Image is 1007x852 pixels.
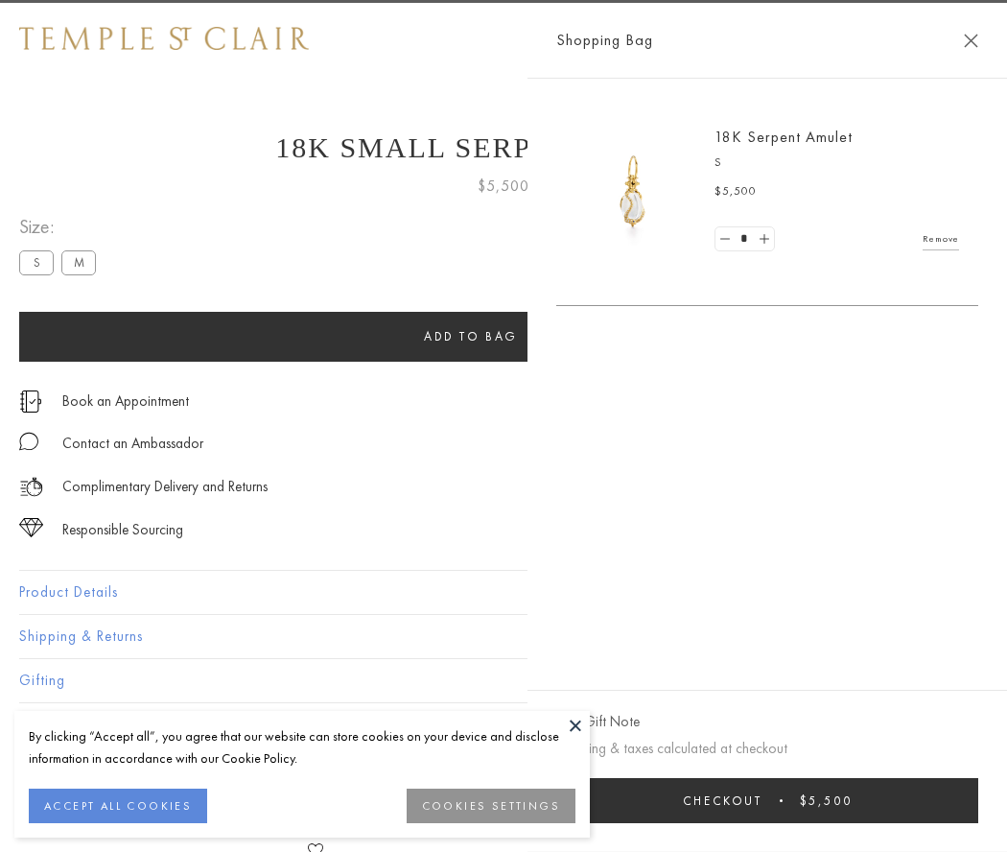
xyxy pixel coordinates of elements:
[19,571,988,614] button: Product Details
[556,710,640,734] button: Add Gift Note
[424,328,518,344] span: Add to bag
[19,390,42,413] img: icon_appointment.svg
[29,725,575,769] div: By clicking “Accept all”, you agree that our website can store cookies on your device and disclos...
[754,227,773,251] a: Set quantity to 2
[19,432,38,451] img: MessageIcon-01_2.svg
[19,250,54,274] label: S
[800,793,853,809] span: $5,500
[683,793,762,809] span: Checkout
[19,27,309,50] img: Temple St. Clair
[19,615,988,658] button: Shipping & Returns
[19,211,104,243] span: Size:
[29,789,207,823] button: ACCEPT ALL COOKIES
[62,475,268,499] p: Complimentary Delivery and Returns
[19,659,988,702] button: Gifting
[714,154,959,173] p: S
[714,182,757,201] span: $5,500
[923,228,959,249] a: Remove
[61,250,96,274] label: M
[964,34,978,48] button: Close Shopping Bag
[62,518,183,542] div: Responsible Sourcing
[714,127,853,147] a: 18K Serpent Amulet
[556,737,978,761] p: Shipping & taxes calculated at checkout
[407,789,575,823] button: COOKIES SETTINGS
[19,475,43,499] img: icon_delivery.svg
[62,390,189,412] a: Book an Appointment
[556,778,978,823] button: Checkout $5,500
[19,312,923,362] button: Add to bag
[478,174,529,199] span: $5,500
[19,518,43,537] img: icon_sourcing.svg
[62,432,203,456] div: Contact an Ambassador
[715,227,735,251] a: Set quantity to 0
[19,131,988,164] h1: 18K Small Serpent Amulet
[575,134,691,249] img: P51836-E11SERPPV
[556,28,653,53] span: Shopping Bag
